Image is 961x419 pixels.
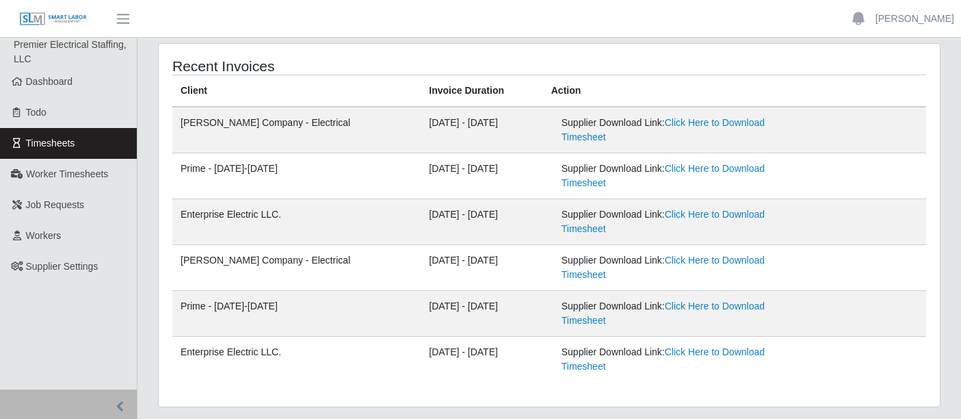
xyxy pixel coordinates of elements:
td: [DATE] - [DATE] [421,337,542,383]
td: Enterprise Electric LLC. [172,199,421,245]
h4: Recent Invoices [172,58,475,75]
td: [DATE] - [DATE] [421,153,542,199]
div: Supplier Download Link: [562,207,786,236]
th: Invoice Duration [421,75,542,107]
td: Enterprise Electric LLC. [172,337,421,383]
td: Prime - [DATE]-[DATE] [172,153,421,199]
span: Supplier Settings [26,261,98,272]
td: [DATE] - [DATE] [421,199,542,245]
span: Dashboard [26,76,73,87]
div: Supplier Download Link: [562,162,786,190]
div: Supplier Download Link: [562,299,786,328]
th: Client [172,75,421,107]
span: Premier Electrical Staffing, LLC [14,39,127,64]
div: Supplier Download Link: [562,253,786,282]
td: [PERSON_NAME] Company - Electrical [172,107,421,153]
span: Worker Timesheets [26,168,108,179]
td: [DATE] - [DATE] [421,245,542,291]
img: SLM Logo [19,12,88,27]
div: Supplier Download Link: [562,345,786,374]
th: Action [543,75,926,107]
span: Todo [26,107,47,118]
span: Workers [26,230,62,241]
span: Job Requests [26,199,85,210]
td: [DATE] - [DATE] [421,107,542,153]
div: Supplier Download Link: [562,116,786,144]
td: Prime - [DATE]-[DATE] [172,291,421,337]
a: [PERSON_NAME] [876,12,954,26]
td: [PERSON_NAME] Company - Electrical [172,245,421,291]
span: Timesheets [26,138,75,149]
td: [DATE] - [DATE] [421,291,542,337]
